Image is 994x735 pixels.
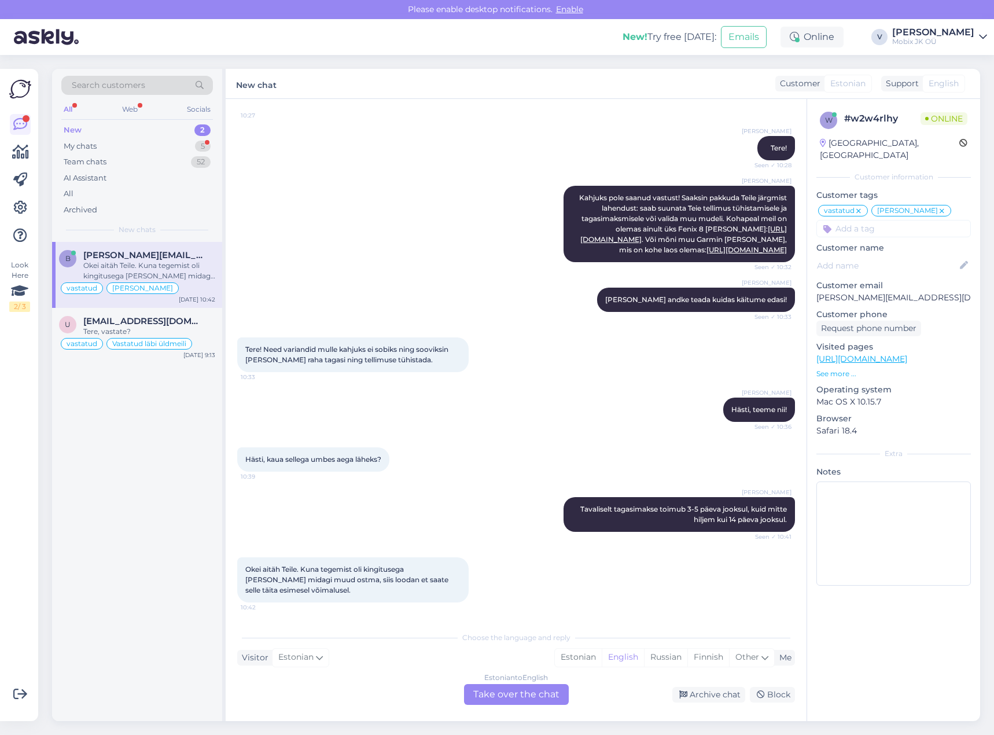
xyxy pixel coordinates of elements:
[64,188,73,200] div: All
[816,292,971,304] p: [PERSON_NAME][EMAIL_ADDRESS][DOMAIN_NAME]
[579,193,789,254] span: Kahjuks pole saanud vastust! Saaksin pakkuda Teile järgmist lahendust: saab suunata Teie tellimus...
[816,308,971,321] p: Customer phone
[237,633,795,643] div: Choose the language and reply
[871,29,888,45] div: V
[65,254,71,263] span: b
[742,488,791,497] span: [PERSON_NAME]
[245,345,450,364] span: Tere! Need variandid mulle kahjuks ei sobiks ning sooviksin [PERSON_NAME] raha tagasi ning tellim...
[816,341,971,353] p: Visited pages
[816,280,971,292] p: Customer email
[241,472,284,481] span: 10:39
[742,388,791,397] span: [PERSON_NAME]
[748,313,791,321] span: Seen ✓ 10:33
[236,76,277,91] label: New chat
[929,78,959,90] span: English
[672,687,745,703] div: Archive chat
[241,111,284,120] span: 10:27
[816,466,971,478] p: Notes
[555,649,602,666] div: Estonian
[748,532,791,541] span: Seen ✓ 10:41
[816,449,971,459] div: Extra
[580,505,789,524] span: Tavaliselt tagasimakse toimub 3-5 päeva jooksul, kuid mitte hiljem kui 14 päeva jooksul.
[816,413,971,425] p: Browser
[721,26,767,48] button: Emails
[731,405,787,414] span: Hästi, teeme nii!
[237,652,268,664] div: Visitor
[245,565,450,594] span: Okei aitäh Teile. Kuna tegemist oli kingitusega [PERSON_NAME] midagi muud ostma, siis loodan et s...
[830,78,866,90] span: Estonian
[278,651,314,664] span: Estonian
[67,340,97,347] span: vastatud
[816,425,971,437] p: Safari 18.4
[553,4,587,14] span: Enable
[817,259,958,272] input: Add name
[179,295,215,304] div: [DATE] 10:42
[9,78,31,100] img: Askly Logo
[921,112,967,125] span: Online
[65,320,71,329] span: u
[892,28,987,46] a: [PERSON_NAME]Mobix JK OÜ
[195,141,211,152] div: 5
[241,373,284,381] span: 10:33
[816,396,971,408] p: Mac OS X 10.15.7
[64,156,106,168] div: Team chats
[119,225,156,235] span: New chats
[775,652,791,664] div: Me
[824,207,855,214] span: vastatud
[892,28,974,37] div: [PERSON_NAME]
[64,204,97,216] div: Archived
[83,326,215,337] div: Tere, vastate?
[816,354,907,364] a: [URL][DOMAIN_NAME]
[83,316,204,326] span: uku.ojasalu@gmail.com
[816,220,971,237] input: Add a tag
[781,27,844,47] div: Online
[816,189,971,201] p: Customer tags
[750,687,795,703] div: Block
[9,260,30,312] div: Look Here
[735,652,759,662] span: Other
[464,684,569,705] div: Take over the chat
[748,422,791,431] span: Seen ✓ 10:36
[64,124,82,136] div: New
[644,649,687,666] div: Russian
[844,112,921,126] div: # w2w4rlhy
[623,31,647,42] b: New!
[816,321,921,336] div: Request phone number
[83,250,204,260] span: bert.privoi@gmail.com
[120,102,140,117] div: Web
[241,603,284,612] span: 10:42
[816,384,971,396] p: Operating system
[881,78,919,90] div: Support
[816,172,971,182] div: Customer information
[67,285,97,292] span: vastatud
[748,263,791,271] span: Seen ✓ 10:32
[742,278,791,287] span: [PERSON_NAME]
[183,351,215,359] div: [DATE] 9:13
[877,207,938,214] span: [PERSON_NAME]
[892,37,974,46] div: Mobix JK OÜ
[623,30,716,44] div: Try free [DATE]:
[484,672,548,683] div: Estonian to English
[687,649,729,666] div: Finnish
[194,124,211,136] div: 2
[64,172,106,184] div: AI Assistant
[72,79,145,91] span: Search customers
[83,260,215,281] div: Okei aitäh Teile. Kuna tegemist oli kingitusega [PERSON_NAME] midagi muud ostma, siis loodan et s...
[742,177,791,185] span: [PERSON_NAME]
[825,116,833,124] span: w
[9,302,30,312] div: 2 / 3
[816,369,971,379] p: See more ...
[61,102,75,117] div: All
[602,649,644,666] div: English
[185,102,213,117] div: Socials
[820,137,959,161] div: [GEOGRAPHIC_DATA], [GEOGRAPHIC_DATA]
[816,242,971,254] p: Customer name
[191,156,211,168] div: 52
[775,78,820,90] div: Customer
[64,141,97,152] div: My chats
[112,285,173,292] span: [PERSON_NAME]
[605,295,787,304] span: [PERSON_NAME] andke teada kuidas käitume edasi!
[112,340,186,347] span: Vastatud läbi üldmeili
[748,161,791,170] span: Seen ✓ 10:28
[245,455,381,464] span: Hästi, kaua sellega umbes aega läheks?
